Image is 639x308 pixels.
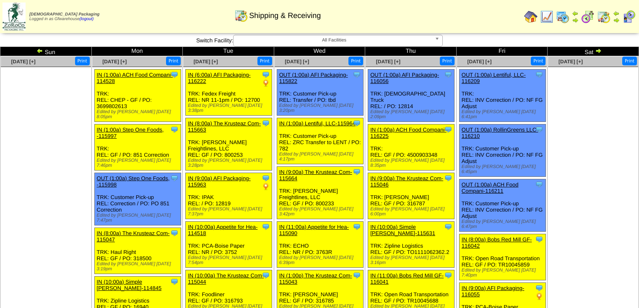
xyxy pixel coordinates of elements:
div: TRK: Open Road Transportation REL: GF / PO: TR10045859 [459,234,545,280]
a: IN (9:00a) AFI Packaging-116055 [462,285,525,298]
div: TRK: Haul Right REL: GF / PO: 318500 [94,228,181,274]
a: IN (1:00a) ACH Food Compani-114528 [97,72,173,84]
img: PO [535,292,543,300]
a: IN (8:00a) The Krusteaz Com-115663 [188,120,261,133]
div: Edited by [PERSON_NAME] [DATE] 3:16pm [370,255,454,265]
button: Print [622,57,637,65]
div: TRK: ECHO REL: NR / PO: 3763R [277,222,363,268]
img: Tooltip [535,180,543,189]
div: Edited by [PERSON_NAME] [DATE] 4:17pm [279,152,363,162]
a: [DATE] [+] [11,59,36,65]
img: Tooltip [353,119,361,127]
button: Print [531,57,545,65]
div: TRK: [PERSON_NAME] REL: GF / PO: 316787 [368,173,455,219]
a: [DATE] [+] [467,59,491,65]
img: calendarinout.gif [597,10,610,23]
img: PO [262,79,270,87]
a: (logout) [80,17,94,21]
a: [DATE] [+] [558,59,583,65]
td: Tue [183,47,274,56]
a: OUT (1:00a) ACH Food Compani-116211 [462,181,519,194]
img: Tooltip [444,223,452,231]
div: TRK: Customer Pick-up REL: ZRC Transfer to LENT / PO: 782 [277,118,363,164]
div: Edited by [PERSON_NAME] [DATE] 2:09pm [370,109,454,119]
a: IN (8:00a) Bobs Red Mill GF-116042 [462,236,532,249]
img: Tooltip [444,125,452,134]
div: TRK: [PERSON_NAME] Freightlines, LLC REL: GF / PO: 800233 [277,167,363,219]
a: IN (10:00a) The Krusteaz Com-115044 [188,272,264,285]
a: IN (10:00a) Simple [PERSON_NAME]-114845 [97,279,162,291]
div: Edited by [PERSON_NAME] [DATE] 7:37pm [188,207,272,217]
div: Edited by [PERSON_NAME] [DATE] 7:54pm [188,255,272,265]
div: Edited by [PERSON_NAME] [DATE] 6:00pm [370,207,454,217]
button: Print [348,57,363,65]
img: Tooltip [170,229,179,237]
img: home.gif [524,10,538,23]
div: Edited by [PERSON_NAME] [DATE] 8:05pm [97,109,181,119]
div: Edited by [PERSON_NAME] [DATE] 3:20pm [279,103,363,113]
div: Edited by [PERSON_NAME] [DATE] 6:39pm [279,255,363,265]
span: [DEMOGRAPHIC_DATA] Packaging [29,12,99,17]
img: arrowleft.gif [572,10,579,17]
img: Tooltip [535,70,543,79]
a: [DATE] [+] [376,59,400,65]
a: IN (10:00a) Appetite for Hea-114518 [188,224,257,236]
a: IN (1:00p) The Krusteaz Com-115043 [279,272,352,285]
div: Edited by [PERSON_NAME] [DATE] 6:45pm [462,164,545,174]
div: TRK: IPAK REL: / PO: 12819 [186,173,272,219]
a: [DATE] [+] [285,59,309,65]
a: [DATE] [+] [194,59,218,65]
img: arrowright.gif [595,47,602,54]
img: Tooltip [444,70,452,79]
td: Fri [456,47,548,56]
div: TRK: PCA-Boise Paper REL: NR / PO: 3752 [186,222,272,268]
div: TRK: REL: GF / PO: 851 Correction [94,124,181,171]
img: calendarprod.gif [556,10,569,23]
div: TRK: REL: INV Correction / PO: NF FG Adjust [459,70,545,122]
img: Tooltip [262,70,270,79]
a: IN (11:00a) Appetite for Hea-115090 [279,224,349,236]
span: Shipping & Receiving [249,11,321,20]
img: Tooltip [170,174,179,182]
button: Print [75,57,90,65]
td: Sun [0,47,92,56]
img: calendarblend.gif [581,10,595,23]
img: Tooltip [535,125,543,134]
img: Tooltip [262,223,270,231]
td: Sat [548,47,639,56]
div: Edited by [PERSON_NAME] [DATE] 3:42pm [279,207,363,217]
img: Tooltip [535,235,543,243]
img: Tooltip [444,271,452,280]
button: Print [166,57,181,65]
img: Tooltip [262,174,270,182]
img: Tooltip [170,277,179,286]
a: OUT (1:00a) Lentiful, LLC-116209 [462,72,526,84]
a: IN (1:00a) Lentiful, LLC-115964 [279,120,356,127]
div: Edited by [PERSON_NAME] [DATE] 7:40pm [462,268,545,278]
a: IN (1:00a) Step One Foods, -115997 [97,127,164,139]
img: Tooltip [170,125,179,134]
a: [DATE] [+] [102,59,127,65]
div: TRK: REL: GF / PO: 4500903348 [368,124,455,171]
img: Tooltip [353,271,361,280]
img: Tooltip [535,284,543,292]
div: TRK: Zipline Logistics REL: GF / PO: TO1111062362.2 [368,222,455,268]
img: Tooltip [170,70,179,79]
a: IN (9:00a) The Krusteaz Com-115664 [279,169,352,181]
span: All Facilities [237,35,431,45]
img: calendarinout.gif [234,9,248,22]
div: Edited by [PERSON_NAME] [DATE] 7:47pm [97,213,181,223]
img: arrowright.gif [572,17,579,23]
img: Tooltip [262,271,270,280]
img: line_graph.gif [540,10,553,23]
div: TRK: Customer Pick-up REL: Correction / PO: PO 851 Correction [94,173,181,225]
div: Edited by [PERSON_NAME] [DATE] 6:41pm [462,109,545,119]
img: Tooltip [444,174,452,182]
div: Edited by [PERSON_NAME] [DATE] 6:47pm [462,219,545,229]
a: OUT (1:00a) RollinGreens LLC-116210 [462,127,538,139]
a: IN (10:00a) Simple [PERSON_NAME]-115631 [370,224,435,236]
